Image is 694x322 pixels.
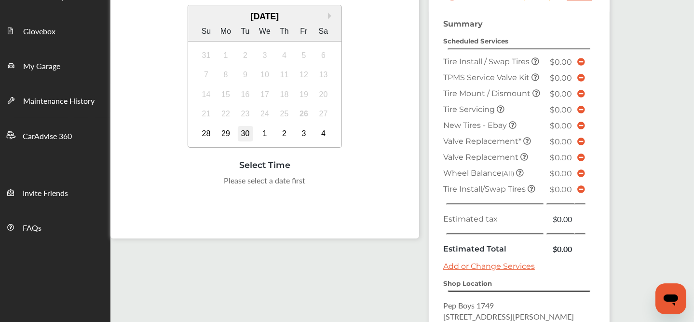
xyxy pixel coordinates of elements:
span: Pep Boys 1749 [443,300,494,311]
td: $0.00 [546,211,574,227]
div: Not available Wednesday, September 10th, 2025 [257,67,272,83]
div: Choose Wednesday, October 1st, 2025 [257,126,272,141]
span: $0.00 [550,89,572,98]
span: Tire Install/Swap Tires [443,184,528,194]
div: Su [199,24,214,39]
div: Not available Saturday, September 20th, 2025 [316,87,331,102]
span: $0.00 [550,185,572,194]
span: Valve Replacement [443,153,520,162]
div: Not available Wednesday, September 3rd, 2025 [257,48,272,63]
span: Tire Install / Swap Tires [443,57,531,66]
td: $0.00 [546,241,574,257]
button: Next Month [328,13,335,19]
span: Glovebox [23,26,55,38]
span: Tire Servicing [443,105,497,114]
span: CarAdvise 360 [23,130,72,143]
iframe: Button to launch messaging window [655,283,686,314]
span: Wheel Balance [443,168,516,178]
div: Choose Thursday, October 2nd, 2025 [277,126,292,141]
div: We [257,24,272,39]
strong: Summary [443,19,483,28]
div: Choose Friday, October 3rd, 2025 [296,126,312,141]
div: Not available Monday, September 15th, 2025 [218,87,233,102]
div: Not available Sunday, August 31st, 2025 [199,48,214,63]
div: [DATE] [188,12,342,22]
a: Add or Change Services [443,262,535,271]
div: Not available Thursday, September 25th, 2025 [277,106,292,122]
span: $0.00 [550,73,572,83]
strong: Scheduled Services [443,37,508,45]
span: [STREET_ADDRESS][PERSON_NAME] [443,311,574,322]
a: My Garage [0,48,110,83]
span: Invite Friends [23,187,68,200]
small: (All) [502,169,514,177]
div: Not available Monday, September 8th, 2025 [218,67,233,83]
div: Not available Tuesday, September 23rd, 2025 [238,106,253,122]
div: Please select a date first [120,175,409,186]
div: Choose Saturday, October 4th, 2025 [316,126,331,141]
span: $0.00 [550,153,572,162]
span: FAQs [23,222,41,235]
div: Not available Sunday, September 7th, 2025 [199,67,214,83]
span: Tire Mount / Dismount [443,89,532,98]
div: Sa [316,24,331,39]
div: Not available Saturday, September 13th, 2025 [316,67,331,83]
a: Maintenance History [0,83,110,117]
span: $0.00 [550,169,572,178]
div: Mo [218,24,233,39]
div: Not available Monday, September 22nd, 2025 [218,106,233,122]
span: My Garage [23,60,60,73]
div: Not available Thursday, September 18th, 2025 [277,87,292,102]
div: Not available Tuesday, September 16th, 2025 [238,87,253,102]
span: $0.00 [550,137,572,146]
div: Choose Sunday, September 28th, 2025 [199,126,214,141]
div: Not available Wednesday, September 24th, 2025 [257,106,272,122]
div: Not available Friday, September 19th, 2025 [296,87,312,102]
span: Valve Replacement* [443,137,523,146]
div: Th [277,24,292,39]
div: Not available Thursday, September 11th, 2025 [277,67,292,83]
strong: Shop Location [443,280,492,287]
div: Not available Wednesday, September 17th, 2025 [257,87,272,102]
span: TPMS Service Valve Kit [443,73,531,82]
div: Choose Monday, September 29th, 2025 [218,126,233,141]
span: Maintenance History [23,95,95,108]
span: New Tires - Ebay [443,121,509,130]
div: month 2025-09 [196,45,333,143]
span: $0.00 [550,121,572,130]
span: $0.00 [550,105,572,114]
div: Not available Saturday, September 6th, 2025 [316,48,331,63]
div: Select Time [120,160,409,170]
div: Choose Tuesday, September 30th, 2025 [238,126,253,141]
div: Not available Thursday, September 4th, 2025 [277,48,292,63]
div: Not available Tuesday, September 9th, 2025 [238,67,253,83]
div: Fr [296,24,312,39]
div: Not available Sunday, September 21st, 2025 [199,106,214,122]
td: Estimated Total [441,241,546,257]
a: Glovebox [0,13,110,48]
div: Not available Saturday, September 27th, 2025 [316,106,331,122]
div: Not available Sunday, September 14th, 2025 [199,87,214,102]
td: Estimated tax [441,211,546,227]
div: Not available Friday, September 26th, 2025 [296,106,312,122]
span: $0.00 [550,57,572,67]
div: Not available Monday, September 1st, 2025 [218,48,233,63]
div: Not available Friday, September 5th, 2025 [296,48,312,63]
div: Tu [238,24,253,39]
div: Not available Friday, September 12th, 2025 [296,67,312,83]
div: Not available Tuesday, September 2nd, 2025 [238,48,253,63]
